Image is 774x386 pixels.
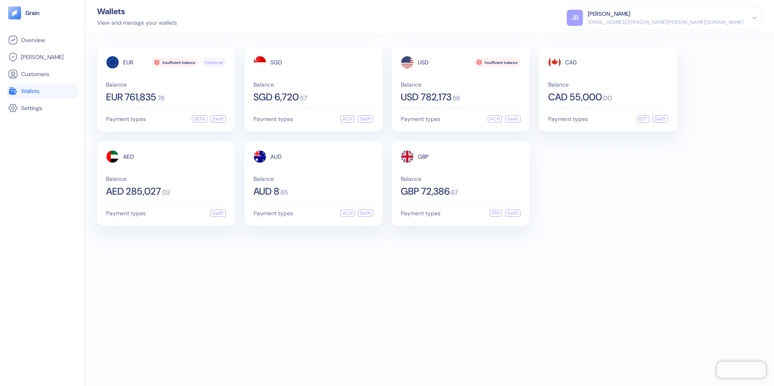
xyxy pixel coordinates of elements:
[505,210,521,217] div: Swift
[253,210,293,216] span: Payment types
[548,82,668,87] span: Balance
[152,57,198,67] div: Insufficient balance
[401,92,451,102] span: USD 782,173
[588,10,630,18] div: [PERSON_NAME]
[270,59,282,65] span: SGD
[106,187,161,196] span: AED 285,027
[97,7,177,15] div: Wallets
[340,210,355,217] div: ACH
[8,35,77,45] a: Overview
[505,115,521,123] div: Swift
[8,6,21,19] img: logo-tablet-V2.svg
[548,92,602,102] span: CAD 55,000
[299,95,307,102] span: . 57
[358,115,373,123] div: Swift
[192,115,207,123] div: SEPA
[401,116,440,122] span: Payment types
[279,189,288,196] span: . 65
[588,19,744,26] div: [EMAIL_ADDRESS][PERSON_NAME][PERSON_NAME][DOMAIN_NAME]
[21,36,45,44] span: Overview
[401,210,440,216] span: Payment types
[418,154,429,159] span: GBP
[8,69,77,79] a: Customers
[106,176,226,182] span: Balance
[97,19,177,27] div: View and manage your wallets
[653,115,668,123] div: Swift
[270,154,282,159] span: AUD
[106,210,146,216] span: Payment types
[717,362,766,378] iframe: Chatra live chat
[8,52,77,62] a: [PERSON_NAME]
[123,59,133,65] span: EUR
[253,176,373,182] span: Balance
[567,10,583,26] div: JB
[205,59,223,66] span: Functional
[340,115,355,123] div: ACH
[637,115,649,123] div: EFT
[156,95,164,102] span: . 76
[253,82,373,87] span: Balance
[253,92,299,102] span: SGD 6,720
[488,115,502,123] div: ACH
[253,116,293,122] span: Payment types
[21,104,42,112] span: Settings
[401,176,521,182] span: Balance
[106,92,156,102] span: EUR 761,835
[21,53,64,61] span: [PERSON_NAME]
[25,10,40,16] img: logo
[490,210,502,217] div: FPS
[401,187,450,196] span: GBP 72,386
[21,87,40,95] span: Wallets
[106,116,146,122] span: Payment types
[106,82,226,87] span: Balance
[358,210,373,217] div: Swift
[565,59,577,65] span: CAD
[21,70,49,78] span: Customers
[161,189,170,196] span: . 02
[418,59,429,65] span: USD
[211,115,226,123] div: Swift
[8,86,77,96] a: Wallets
[211,210,226,217] div: Swift
[253,187,279,196] span: AUD 8
[450,189,458,196] span: . 67
[474,57,521,67] div: Insufficient balance
[451,95,460,102] span: . 56
[401,82,521,87] span: Balance
[123,154,134,159] span: AED
[548,116,588,122] span: Payment types
[8,103,77,113] a: Settings
[602,95,612,102] span: . 00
